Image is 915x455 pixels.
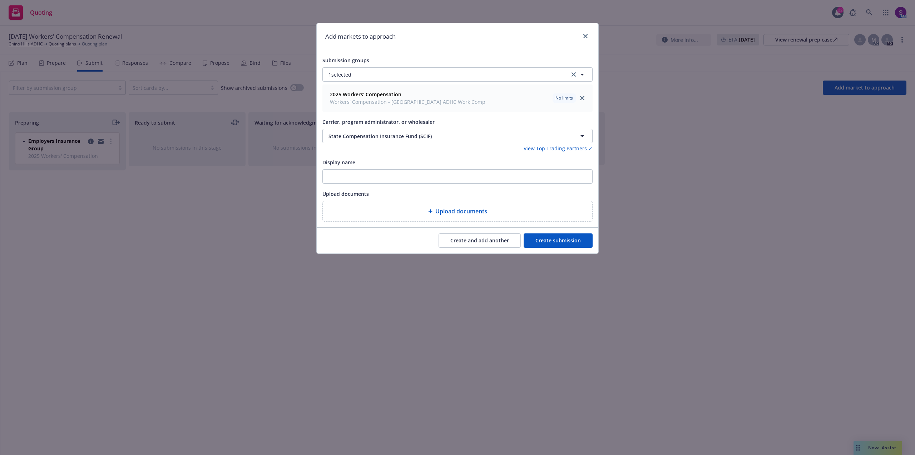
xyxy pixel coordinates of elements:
[435,207,487,216] span: Upload documents
[322,118,435,125] span: Carrier, program administrator, or wholesaler
[325,32,396,41] h1: Add markets to approach
[578,94,587,102] a: close
[569,70,578,79] a: clear selection
[322,67,593,82] button: 1selectedclear selection
[330,91,401,98] strong: 2025 Workers' Compensation
[555,95,573,101] span: No limits
[322,57,369,64] span: Submission groups
[330,98,485,106] span: Workers' Compensation - [GEOGRAPHIC_DATA] ADHC Work Comp
[524,145,593,152] a: View Top Trading Partners
[322,159,355,166] span: Display name
[328,132,553,140] span: State Compensation Insurance Fund (SCIF)
[322,190,369,197] span: Upload documents
[439,233,521,248] button: Create and add another
[322,201,593,222] div: Upload documents
[524,233,593,248] button: Create submission
[581,32,590,40] a: close
[322,129,593,143] button: State Compensation Insurance Fund (SCIF)
[328,71,351,78] span: 1 selected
